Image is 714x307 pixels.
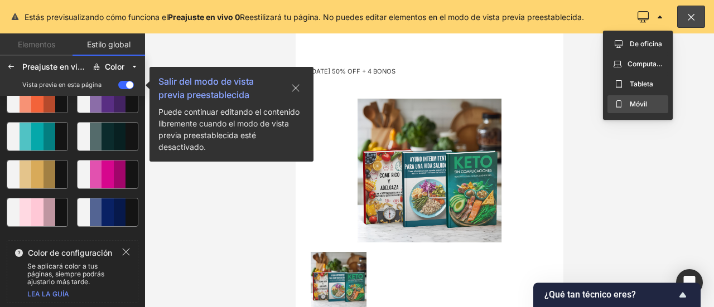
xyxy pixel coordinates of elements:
font: Reestilizará tu página. No puedes editar elementos en el modo de vista previa preestablecida. [240,12,584,22]
button: Mostrar encuesta: ¿Qué tan técnico eres? [544,288,689,301]
label: Computadora portátil [628,60,664,68]
font: Puede continuar editando el contenido libremente cuando el modo de vista previa preestablecida es... [158,107,300,152]
font: Preajuste en vivo 0 [22,62,94,71]
label: Móvil [630,100,647,108]
font: Estilo global [87,40,131,49]
div: Abrir Intercom Messenger [676,269,703,296]
font: ¿Qué tan técnico eres? [544,290,636,300]
font: Color de configuración [28,248,112,257]
font: Elementos [18,40,55,49]
font: Computadora portátil [628,60,695,68]
label: Tableta [630,80,653,88]
label: De oficina [630,40,662,48]
font: Preajuste en vivo 0 [168,12,240,22]
font: Salir del modo de vista previa preestablecida [158,76,254,100]
button: Color [88,58,143,76]
font: Se aplicará color a tus páginas, siempre podrás ajustarlo más tarde. [27,262,104,286]
font: Color [105,62,124,71]
font: Estás previsualizando cómo funciona el [25,12,168,22]
font: Vista previa en esta página [22,81,102,89]
a: LEA LA GUÍA [27,290,69,298]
